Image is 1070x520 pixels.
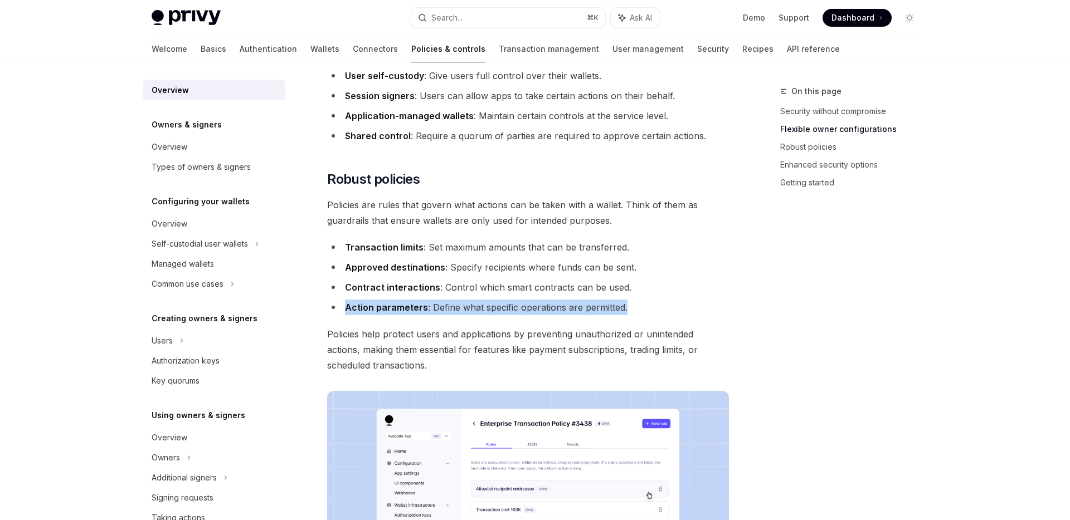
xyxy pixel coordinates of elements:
[743,12,765,23] a: Demo
[345,110,474,121] strong: Application-managed wallets
[327,197,729,228] span: Policies are rules that govern what actions can be taken with a wallet. Think of them as guardrai...
[143,157,285,177] a: Types of owners & signers
[780,156,927,174] a: Enhanced security options
[201,36,226,62] a: Basics
[152,217,187,230] div: Overview
[152,237,248,251] div: Self-custodial user wallets
[780,138,927,156] a: Robust policies
[327,279,729,295] li: : Control which smart contracts can be used.
[152,471,217,484] div: Additional signers
[327,239,729,255] li: : Set maximum amounts that can be transferred.
[152,257,214,271] div: Managed wallets
[779,12,809,23] a: Support
[152,431,187,444] div: Overview
[327,88,729,104] li: : Users can allow apps to take certain actions on their behalf.
[240,36,297,62] a: Authentication
[327,128,729,144] li: : Require a quorum of parties are required to approve certain actions.
[152,84,189,97] div: Overview
[831,12,874,23] span: Dashboard
[152,36,187,62] a: Welcome
[152,451,180,464] div: Owners
[143,214,285,234] a: Overview
[611,8,660,28] button: Ask AI
[152,312,257,325] h5: Creating owners & signers
[587,13,599,22] span: ⌘ K
[823,9,892,27] a: Dashboard
[327,170,420,188] span: Robust policies
[742,36,774,62] a: Recipes
[327,300,729,315] li: : Define what specific operations are permitted.
[780,102,927,120] a: Security without compromise
[630,12,652,23] span: Ask AI
[353,36,398,62] a: Connectors
[152,277,223,291] div: Common use cases
[345,70,424,81] strong: User self-custody
[780,120,927,138] a: Flexible owner configurations
[345,90,415,101] strong: Session signers
[327,259,729,275] li: : Specify recipients where funds can be sent.
[345,130,411,141] strong: Shared control
[152,491,213,504] div: Signing requests
[411,36,485,62] a: Policies & controls
[152,354,220,367] div: Authorization keys
[612,36,684,62] a: User management
[431,11,463,24] div: Search...
[152,195,250,208] h5: Configuring your wallets
[410,8,605,28] button: Search...⌘K
[152,334,173,347] div: Users
[697,36,729,62] a: Security
[791,85,842,98] span: On this page
[152,140,187,154] div: Overview
[901,9,918,27] button: Toggle dark mode
[152,10,221,26] img: light logo
[327,108,729,124] li: : Maintain certain controls at the service level.
[143,254,285,274] a: Managed wallets
[327,68,729,84] li: : Give users full control over their wallets.
[143,428,285,448] a: Overview
[143,371,285,391] a: Key quorums
[345,262,445,273] strong: Approved destinations
[787,36,840,62] a: API reference
[345,242,424,253] strong: Transaction limits
[143,137,285,157] a: Overview
[152,409,245,422] h5: Using owners & signers
[152,118,222,131] h5: Owners & signers
[310,36,339,62] a: Wallets
[345,282,440,293] strong: Contract interactions
[143,488,285,508] a: Signing requests
[345,302,428,313] strong: Action parameters
[499,36,599,62] a: Transaction management
[143,351,285,371] a: Authorization keys
[152,160,251,174] div: Types of owners & signers
[780,174,927,192] a: Getting started
[327,326,729,373] span: Policies help protect users and applications by preventing unauthorized or unintended actions, ma...
[143,80,285,100] a: Overview
[152,374,200,387] div: Key quorums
